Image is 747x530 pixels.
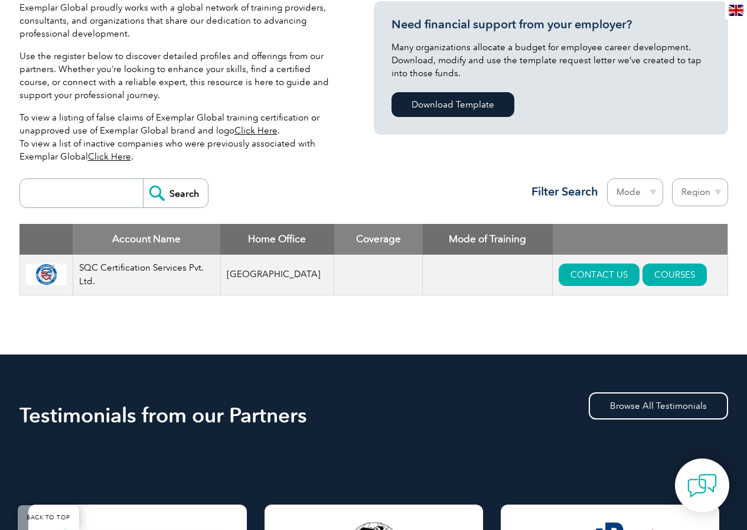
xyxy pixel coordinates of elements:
a: Click Here [88,151,131,162]
h2: Testimonials from our Partners [19,406,728,425]
a: BACK TO TOP [18,505,79,530]
a: COURSES [642,264,707,286]
p: Many organizations allocate a budget for employee career development. Download, modify and use th... [392,41,710,80]
p: Exemplar Global proudly works with a global network of training providers, consultants, and organ... [19,1,338,40]
h3: Filter Search [524,184,598,199]
p: To view a listing of false claims of Exemplar Global training certification or unapproved use of ... [19,111,338,163]
a: Download Template [392,92,514,117]
h3: Need financial support from your employer? [392,17,710,32]
th: Coverage: activate to sort column ascending [334,224,423,255]
img: contact-chat.png [687,471,717,500]
th: Mode of Training: activate to sort column ascending [423,224,553,255]
th: : activate to sort column ascending [553,224,728,255]
p: Use the register below to discover detailed profiles and offerings from our partners. Whether you... [19,50,338,102]
img: 90112ba2-3713-ef11-9f89-6045bde60eb0-logo.png [26,264,67,286]
a: Browse All Testimonials [589,392,728,420]
td: [GEOGRAPHIC_DATA] [220,255,334,295]
th: Home Office: activate to sort column ascending [220,224,334,255]
td: SQC Certification Services Pvt. Ltd. [73,255,220,295]
a: CONTACT US [559,264,640,286]
input: Search [143,179,208,207]
a: Click Here [234,125,278,136]
th: Account Name: activate to sort column descending [73,224,220,255]
img: en [729,5,743,16]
